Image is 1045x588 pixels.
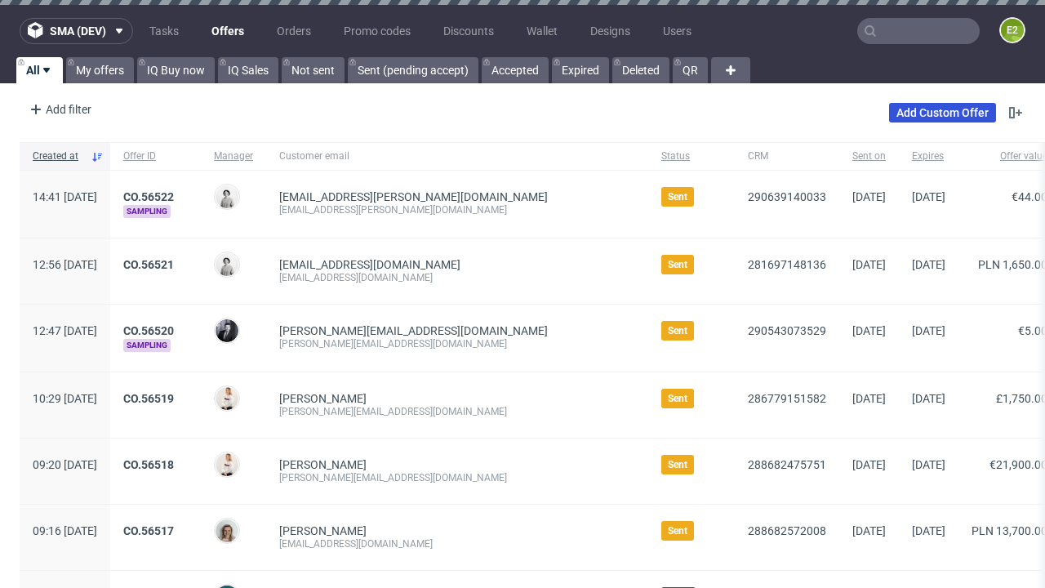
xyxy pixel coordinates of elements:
a: Not sent [282,57,345,83]
span: [DATE] [912,458,945,471]
a: 290543073529 [748,324,826,337]
a: Orders [267,18,321,44]
span: Sent [668,524,687,537]
a: My offers [66,57,134,83]
span: [DATE] [912,258,945,271]
a: 281697148136 [748,258,826,271]
a: IQ Sales [218,57,278,83]
img: Philippe Dubuy [216,319,238,342]
button: sma (dev) [20,18,133,44]
a: 288682572008 [748,524,826,537]
a: 290639140033 [748,190,826,203]
span: [DATE] [912,524,945,537]
figcaption: e2 [1001,19,1024,42]
span: [DATE] [852,258,886,271]
span: [DATE] [912,190,945,203]
span: [DATE] [852,324,886,337]
div: [EMAIL_ADDRESS][DOMAIN_NAME] [279,537,635,550]
a: All [16,57,63,83]
a: Accepted [482,57,549,83]
span: Sent on [852,149,886,163]
span: [DATE] [852,190,886,203]
a: Designs [580,18,640,44]
span: 12:47 [DATE] [33,324,97,337]
span: Sent [668,324,687,337]
span: 14:41 [DATE] [33,190,97,203]
div: [EMAIL_ADDRESS][DOMAIN_NAME] [279,271,635,284]
a: Add Custom Offer [889,103,996,122]
span: [DATE] [912,324,945,337]
span: Offer ID [123,149,188,163]
span: Sent [668,392,687,405]
a: IQ Buy now [137,57,215,83]
img: Dudek Mariola [216,185,238,208]
span: Sampling [123,205,171,218]
span: [EMAIL_ADDRESS][DOMAIN_NAME] [279,258,460,271]
img: Mari Fok [216,453,238,476]
a: Promo codes [334,18,420,44]
span: [DATE] [852,458,886,471]
span: 12:56 [DATE] [33,258,97,271]
a: CO.56520 [123,324,174,337]
div: [PERSON_NAME][EMAIL_ADDRESS][DOMAIN_NAME] [279,405,635,418]
a: Tasks [140,18,189,44]
span: 09:20 [DATE] [33,458,97,471]
a: [PERSON_NAME] [279,458,367,471]
span: sma (dev) [50,25,106,37]
span: Sent [668,458,687,471]
div: [PERSON_NAME][EMAIL_ADDRESS][DOMAIN_NAME] [279,471,635,484]
span: Created at [33,149,84,163]
span: Manager [214,149,253,163]
span: Sent [668,190,687,203]
span: [PERSON_NAME][EMAIL_ADDRESS][DOMAIN_NAME] [279,324,548,337]
a: 286779151582 [748,392,826,405]
a: Wallet [517,18,567,44]
a: [PERSON_NAME] [279,524,367,537]
a: Sent (pending accept) [348,57,478,83]
a: [PERSON_NAME] [279,392,367,405]
div: [EMAIL_ADDRESS][PERSON_NAME][DOMAIN_NAME] [279,203,635,216]
span: Customer email [279,149,635,163]
a: CO.56517 [123,524,174,537]
span: 09:16 [DATE] [33,524,97,537]
a: CO.56522 [123,190,174,203]
span: 10:29 [DATE] [33,392,97,405]
img: Dudek Mariola [216,253,238,276]
span: [DATE] [852,392,886,405]
a: Expired [552,57,609,83]
span: Sent [668,258,687,271]
span: Expires [912,149,945,163]
span: Status [661,149,722,163]
div: Add filter [23,96,95,122]
a: Offers [202,18,254,44]
a: Deleted [612,57,669,83]
a: CO.56521 [123,258,174,271]
span: [EMAIL_ADDRESS][PERSON_NAME][DOMAIN_NAME] [279,190,548,203]
img: Monika Poźniak [216,519,238,542]
a: QR [673,57,708,83]
span: Sampling [123,339,171,352]
a: 288682475751 [748,458,826,471]
span: [DATE] [912,392,945,405]
img: Mari Fok [216,387,238,410]
a: CO.56518 [123,458,174,471]
a: Discounts [434,18,504,44]
span: [DATE] [852,524,886,537]
div: [PERSON_NAME][EMAIL_ADDRESS][DOMAIN_NAME] [279,337,635,350]
span: CRM [748,149,826,163]
a: Users [653,18,701,44]
a: CO.56519 [123,392,174,405]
